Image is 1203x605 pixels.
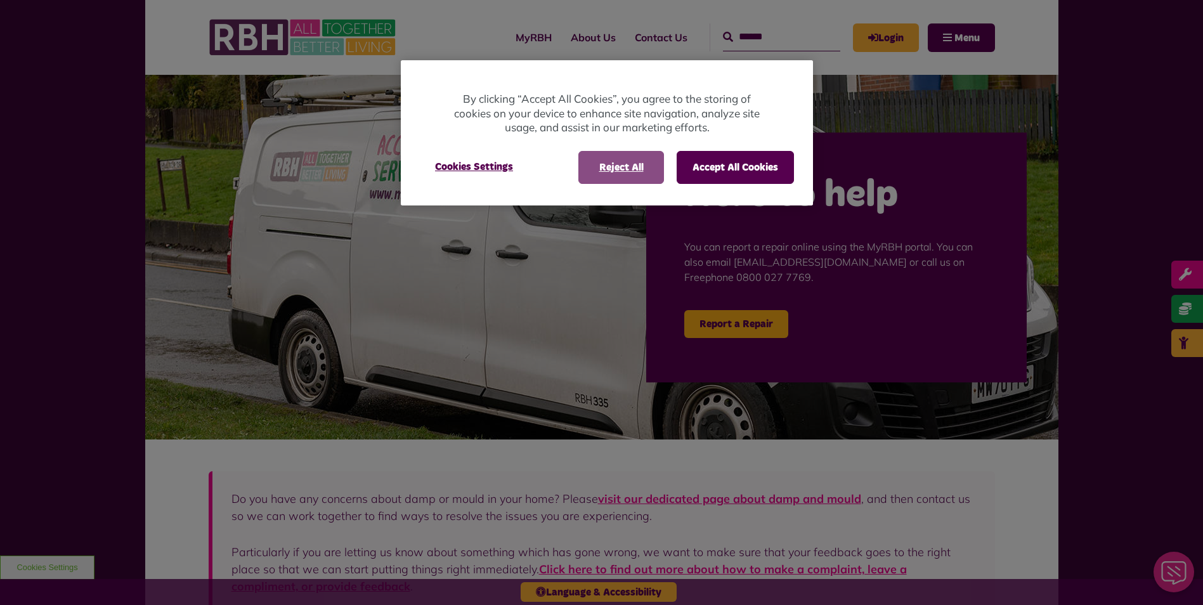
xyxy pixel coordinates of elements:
[420,151,528,183] button: Cookies Settings
[452,92,762,135] p: By clicking “Accept All Cookies”, you agree to the storing of cookies on your device to enhance s...
[578,151,664,184] button: Reject All
[401,60,813,205] div: Cookie banner
[677,151,794,184] button: Accept All Cookies
[8,4,48,44] div: Close Web Assistant
[401,60,813,205] div: Privacy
